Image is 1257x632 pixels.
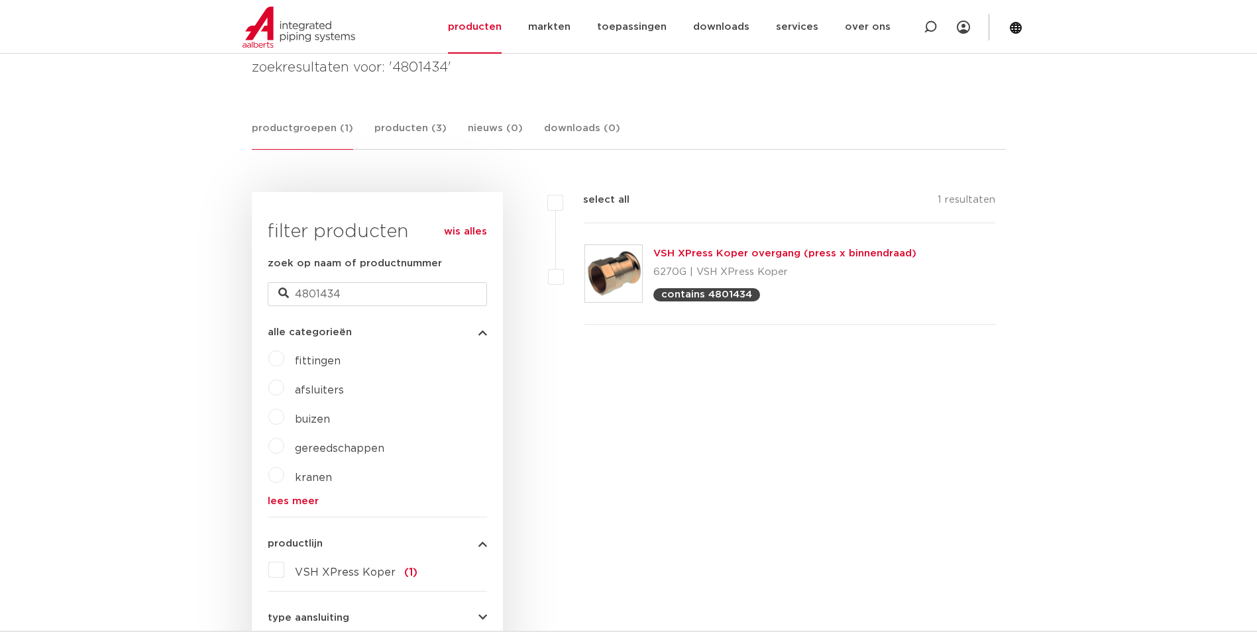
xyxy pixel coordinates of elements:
[268,219,487,245] h3: filter producten
[268,282,487,306] input: zoeken
[268,613,349,623] span: type aansluiting
[268,327,487,337] button: alle categorieën
[938,192,995,213] p: 1 resultaten
[563,192,629,208] label: select all
[661,290,752,299] p: contains 4801434
[468,121,523,149] a: nieuws (0)
[252,121,353,150] a: productgroepen (1)
[404,567,417,578] span: (1)
[585,245,642,302] img: Thumbnail for VSH XPress Koper overgang (press x binnendraad)
[295,385,344,395] a: afsluiters
[374,121,447,149] a: producten (3)
[268,496,487,506] a: lees meer
[444,224,487,240] a: wis alles
[295,567,396,578] span: VSH XPress Koper
[252,57,1006,78] h4: zoekresultaten voor: '4801434'
[653,248,916,258] a: VSH XPress Koper overgang (press x binnendraad)
[268,613,487,623] button: type aansluiting
[295,414,330,425] a: buizen
[295,356,341,366] a: fittingen
[268,256,442,272] label: zoek op naam of productnummer
[544,121,620,149] a: downloads (0)
[268,539,487,549] button: productlijn
[653,262,916,283] p: 6270G | VSH XPress Koper
[268,539,323,549] span: productlijn
[268,327,352,337] span: alle categorieën
[295,472,332,483] a: kranen
[295,443,384,454] a: gereedschappen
